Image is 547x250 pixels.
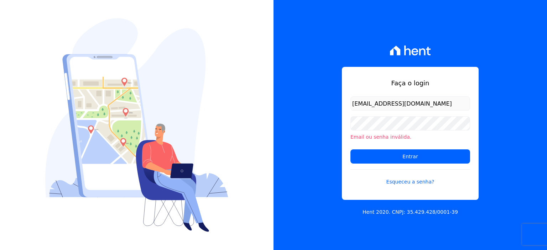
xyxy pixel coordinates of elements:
[363,208,458,216] p: Hent 2020. CNPJ: 35.429.428/0001-39
[350,96,470,111] input: Email
[350,78,470,88] h1: Faça o login
[350,149,470,164] input: Entrar
[350,133,470,141] li: Email ou senha inválida.
[350,169,470,186] a: Esqueceu a senha?
[45,18,228,232] img: Login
